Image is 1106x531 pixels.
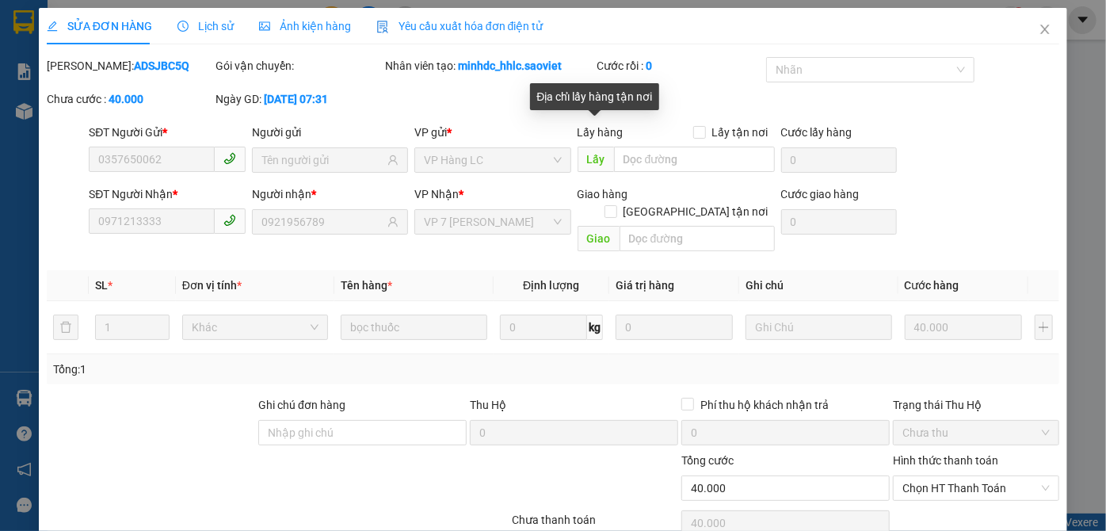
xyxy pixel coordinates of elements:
span: VP 7 Phạm Văn Đồng [424,210,561,234]
span: user [387,216,399,227]
span: Thu Hộ [470,399,506,411]
button: delete [53,315,78,340]
input: Dọc đường [620,226,775,251]
span: Phí thu hộ khách nhận trả [694,396,835,414]
label: Hình thức thanh toán [893,454,998,467]
span: close [1039,23,1051,36]
span: Giao [578,226,620,251]
span: user [387,155,399,166]
input: Tên người gửi [261,151,384,169]
input: 0 [905,315,1022,340]
span: Lấy tận nơi [706,124,775,141]
span: edit [47,21,58,32]
span: Giá trị hàng [616,279,674,292]
input: VD: Bàn, Ghế [341,315,487,340]
span: Giao hàng [578,188,628,201]
span: Lấy [578,147,614,172]
div: Gói vận chuyển: [216,57,383,74]
b: minhdc_hhlc.saoviet [458,59,562,72]
span: Tên hàng [341,279,392,292]
label: Cước lấy hàng [781,126,852,139]
input: Dọc đường [614,147,775,172]
span: Định lượng [523,279,579,292]
span: picture [259,21,270,32]
label: Ghi chú đơn hàng [258,399,345,411]
input: Ghi chú đơn hàng [258,420,467,445]
div: [PERSON_NAME]: [47,57,213,74]
span: Yêu cầu xuất hóa đơn điện tử [376,20,543,32]
span: VP Hàng LC [424,148,561,172]
img: icon [376,21,389,33]
input: 0 [616,315,733,340]
span: [GEOGRAPHIC_DATA] tận nơi [617,203,775,220]
span: SỬA ĐƠN HÀNG [47,20,152,32]
span: phone [223,214,236,227]
span: VP Nhận [414,188,459,201]
span: Ảnh kiện hàng [259,20,351,32]
div: Nhân viên tạo: [385,57,593,74]
span: Cước hàng [905,279,959,292]
div: VP gửi [414,124,570,141]
div: Người nhận [252,185,408,203]
div: Trạng thái Thu Hộ [893,396,1059,414]
b: 0 [646,59,652,72]
input: Cước giao hàng [781,209,897,235]
span: Khác [192,315,319,339]
span: kg [587,315,603,340]
input: Ghi Chú [746,315,892,340]
div: Ngày GD: [216,90,383,108]
b: [DATE] 07:31 [265,93,329,105]
div: Người gửi [252,124,408,141]
div: SĐT Người Nhận [89,185,245,203]
span: Tổng cước [681,454,734,467]
span: Đơn vị tính [182,279,242,292]
div: Cước rồi : [597,57,763,74]
b: ADSJBC5Q [134,59,189,72]
span: Lấy hàng [578,126,624,139]
span: phone [223,152,236,165]
input: Cước lấy hàng [781,147,897,173]
button: Close [1023,8,1067,52]
div: Địa chỉ lấy hàng tận nơi [530,83,658,110]
span: clock-circle [177,21,189,32]
span: Chọn HT Thanh Toán [902,476,1050,500]
span: Lịch sử [177,20,234,32]
div: SĐT Người Gửi [89,124,245,141]
input: Tên người nhận [261,213,384,231]
span: SL [95,279,108,292]
div: Tổng: 1 [53,361,428,378]
label: Cước giao hàng [781,188,860,201]
b: 40.000 [109,93,143,105]
button: plus [1035,315,1054,340]
div: Chưa cước : [47,90,213,108]
span: Chưa thu [902,421,1050,445]
th: Ghi chú [739,270,898,301]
